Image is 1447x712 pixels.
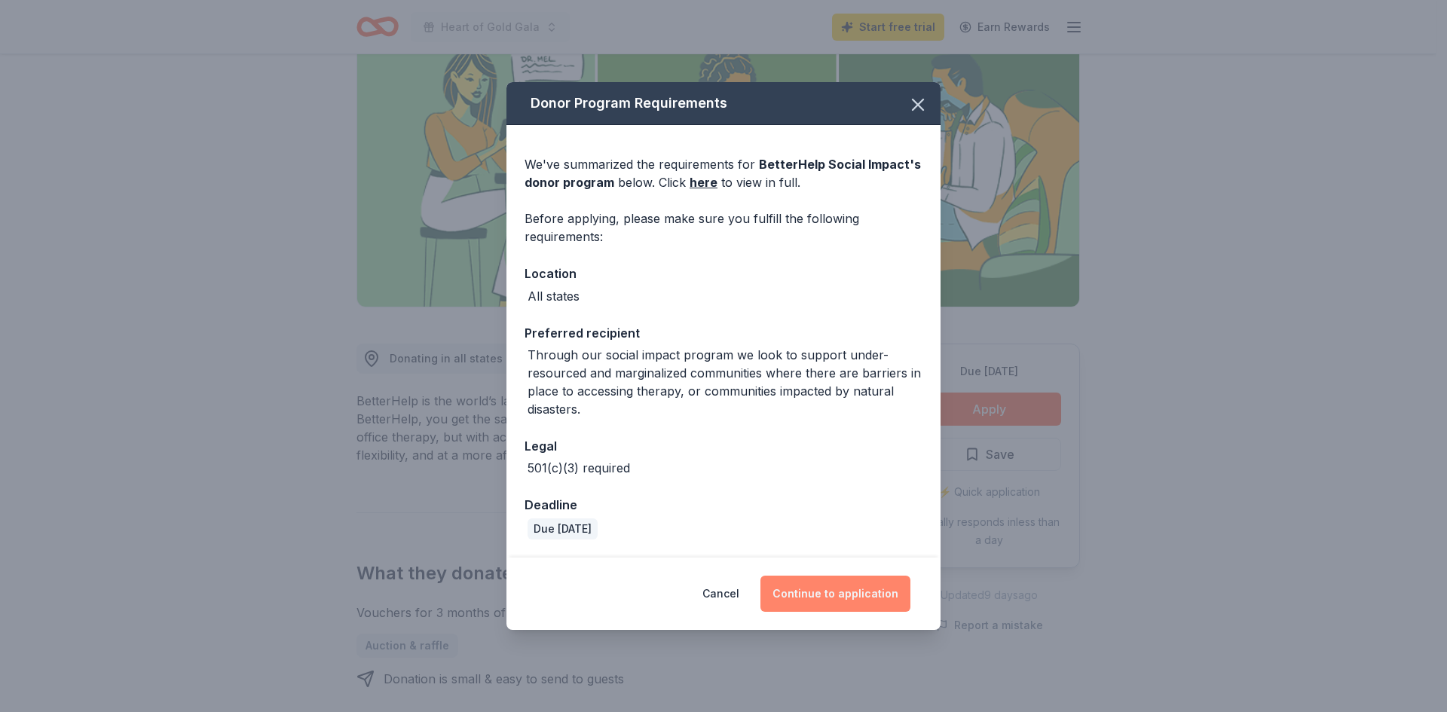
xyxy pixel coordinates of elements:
div: Donor Program Requirements [506,82,941,125]
div: Preferred recipient [525,323,922,343]
div: Before applying, please make sure you fulfill the following requirements: [525,209,922,246]
div: We've summarized the requirements for below. Click to view in full. [525,155,922,191]
button: Continue to application [760,576,910,612]
div: Deadline [525,495,922,515]
div: All states [528,287,580,305]
div: Through our social impact program we look to support under-resourced and marginalized communities... [528,346,922,418]
div: Legal [525,436,922,456]
div: 501(c)(3) required [528,459,630,477]
div: Location [525,264,922,283]
button: Cancel [702,576,739,612]
div: Due [DATE] [528,518,598,539]
a: here [690,173,717,191]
